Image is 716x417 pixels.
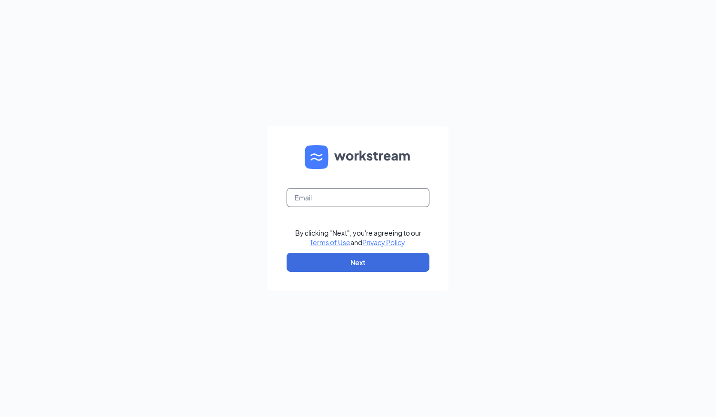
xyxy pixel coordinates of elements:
[305,145,411,169] img: WS logo and Workstream text
[362,238,405,247] a: Privacy Policy
[295,228,421,247] div: By clicking "Next", you're agreeing to our and .
[310,238,350,247] a: Terms of Use
[287,188,429,207] input: Email
[287,253,429,272] button: Next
